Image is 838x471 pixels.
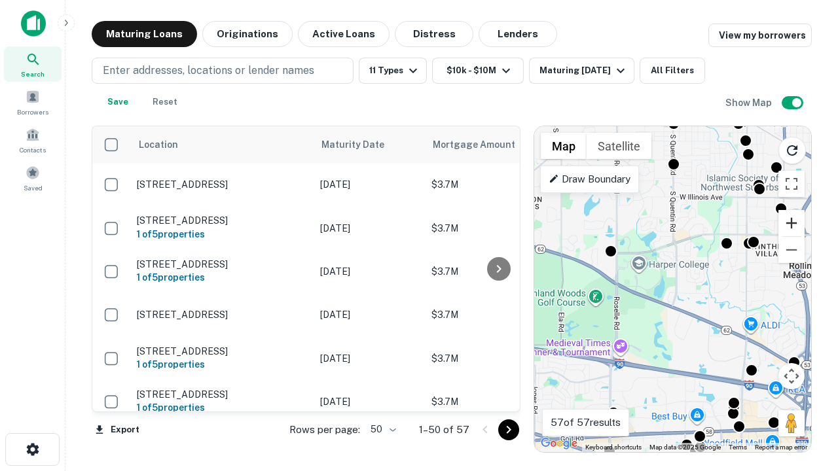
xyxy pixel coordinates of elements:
[320,221,418,235] p: [DATE]
[103,63,314,78] p: Enter addresses, locations or lender names
[539,63,628,78] div: Maturing [DATE]
[778,410,805,436] button: Drag Pegman onto the map to open Street View
[92,58,354,84] button: Enter addresses, locations or lender names
[320,307,418,322] p: [DATE]
[778,210,805,236] button: Zoom in
[431,307,562,322] p: $3.7M
[137,227,307,241] h6: 1 of 5 properties
[92,21,197,47] button: Maturing Loans
[537,435,581,452] img: Google
[137,357,307,372] h6: 1 of 5 properties
[431,221,562,235] p: $3.7M
[314,126,425,163] th: Maturity Date
[137,389,307,400] p: [STREET_ADDRESS]
[433,137,532,152] span: Mortgage Amount
[649,444,721,451] span: Map data ©2025 Google
[138,137,178,152] span: Location
[17,107,48,117] span: Borrowers
[202,21,293,47] button: Originations
[321,137,401,152] span: Maturity Date
[529,58,634,84] button: Maturing [DATE]
[137,215,307,226] p: [STREET_ADDRESS]
[425,126,569,163] th: Mortgage Amount
[4,46,62,82] a: Search
[97,89,139,115] button: Save your search to get updates of matches that match your search criteria.
[432,58,524,84] button: $10k - $10M
[419,422,469,438] p: 1–50 of 57
[130,126,314,163] th: Location
[498,419,519,440] button: Go to next page
[537,435,581,452] a: Open this area in Google Maps (opens a new window)
[778,171,805,197] button: Toggle fullscreen view
[534,126,811,452] div: 0 0
[395,21,473,47] button: Distress
[359,58,427,84] button: 11 Types
[137,400,307,415] h6: 1 of 5 properties
[144,89,186,115] button: Reset
[289,422,360,438] p: Rows per page:
[24,183,43,193] span: Saved
[549,171,630,187] p: Draw Boundary
[431,394,562,409] p: $3.7M
[20,145,46,155] span: Contacts
[479,21,557,47] button: Lenders
[137,258,307,270] p: [STREET_ADDRESS]
[431,351,562,366] p: $3.7M
[729,444,747,451] a: Terms (opens in new tab)
[587,133,651,159] button: Show satellite imagery
[640,58,705,84] button: All Filters
[137,309,307,321] p: [STREET_ADDRESS]
[778,237,805,263] button: Zoom out
[773,324,838,387] iframe: Chat Widget
[21,69,45,79] span: Search
[137,270,307,285] h6: 1 of 5 properties
[320,351,418,366] p: [DATE]
[320,264,418,279] p: [DATE]
[320,394,418,409] p: [DATE]
[551,415,621,430] p: 57 of 57 results
[137,179,307,190] p: [STREET_ADDRESS]
[4,160,62,196] a: Saved
[725,96,774,110] h6: Show Map
[431,264,562,279] p: $3.7M
[585,443,642,452] button: Keyboard shortcuts
[755,444,807,451] a: Report a map error
[4,122,62,158] a: Contacts
[92,420,143,440] button: Export
[541,133,587,159] button: Show street map
[708,24,812,47] a: View my borrowers
[365,420,398,439] div: 50
[21,10,46,37] img: capitalize-icon.png
[431,177,562,192] p: $3.7M
[4,84,62,120] a: Borrowers
[778,137,806,164] button: Reload search area
[320,177,418,192] p: [DATE]
[137,345,307,357] p: [STREET_ADDRESS]
[298,21,390,47] button: Active Loans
